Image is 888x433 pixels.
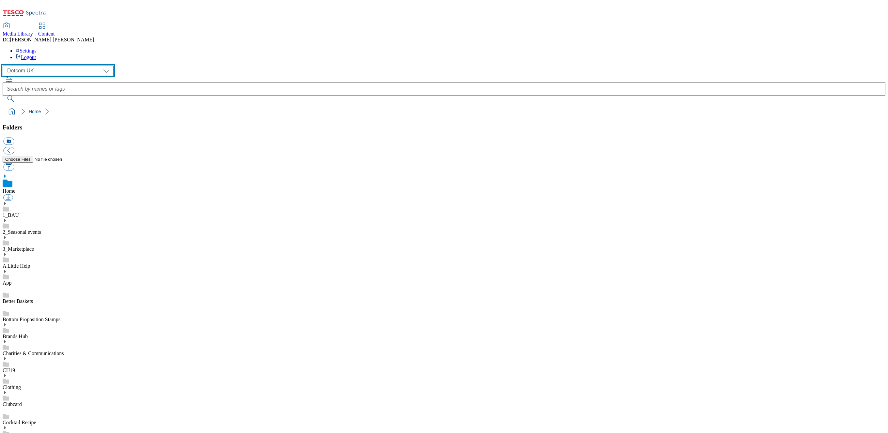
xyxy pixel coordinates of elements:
[16,48,37,53] a: Settings
[3,23,33,37] a: Media Library
[3,298,33,304] a: Better Baskets
[3,229,41,235] a: 2_Seasonal events
[10,37,94,42] span: [PERSON_NAME] [PERSON_NAME]
[3,212,19,218] a: 1_BAU
[16,54,36,60] a: Logout
[7,106,17,117] a: home
[3,124,885,131] h3: Folders
[38,31,55,37] span: Content
[3,105,885,118] nav: breadcrumb
[3,317,60,322] a: Bottom Proposition Stamps
[3,280,12,286] a: App
[38,23,55,37] a: Content
[3,334,28,339] a: Brands Hub
[3,31,33,37] span: Media Library
[3,82,885,96] input: Search by names or tags
[3,188,15,194] a: Home
[3,420,36,425] a: Cocktail Recipe
[3,37,10,42] span: DC
[3,367,15,373] a: CIJ19
[3,246,34,252] a: 3_Marketplace
[3,263,30,269] a: A Little Help
[3,401,22,407] a: Clubcard
[3,351,64,356] a: Charities & Communications
[29,109,41,114] a: Home
[3,384,21,390] a: Clothing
